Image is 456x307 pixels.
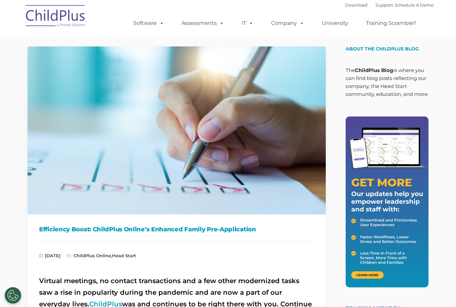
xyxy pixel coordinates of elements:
img: ChildPlus by Procare Solutions [23,0,89,34]
a: Training Scramble!! [359,17,423,30]
h1: Efficiency Boost: ChildPlus Online’s Enhanced Family Pre-Application [39,224,314,234]
a: Download [345,2,368,8]
a: Company [264,17,311,30]
a: Head Start [112,253,136,258]
a: University [315,17,355,30]
span: , [67,253,136,258]
a: Support [375,2,393,8]
button: Cookies Settings [5,287,21,304]
img: Efficiency Boost: ChildPlus Online's Enhanced Family Pre-Application Process - Streamlining Appli... [28,46,326,214]
a: Schedule A Demo [394,2,433,8]
img: Get More - Our updates help you empower leadership and staff. [346,116,428,287]
font: | [345,2,433,8]
span: About the ChildPlus Blog [346,46,419,52]
span: [DATE] [39,253,61,258]
a: Software [127,17,171,30]
a: IT [235,17,260,30]
strong: ChildPlus Blog [355,67,393,73]
a: Assessments [175,17,231,30]
p: The is where you can find blog posts reflecting our company, the Head Start community, education,... [346,66,428,98]
a: ChildPlus Online [74,253,111,258]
